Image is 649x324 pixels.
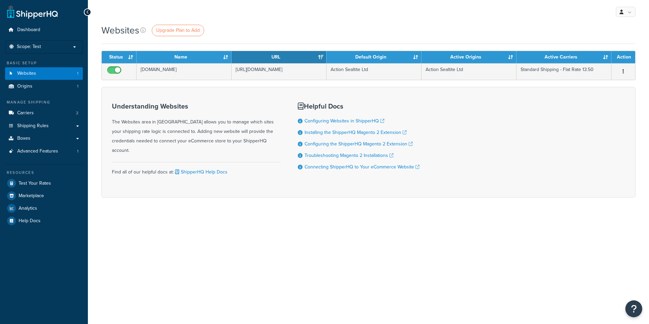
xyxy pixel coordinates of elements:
[17,27,40,33] span: Dashboard
[17,136,30,141] span: Boxes
[137,63,232,80] td: [DOMAIN_NAME]
[112,162,281,177] div: Find all of our helpful docs at:
[232,51,327,63] th: URL: activate to sort column ascending
[232,63,327,80] td: [URL][DOMAIN_NAME]
[19,206,37,211] span: Analytics
[5,67,83,80] li: Websites
[77,84,78,89] span: 1
[327,51,422,63] th: Default Origin: activate to sort column ascending
[305,117,384,124] a: Configuring Websites in ShipperHQ
[5,99,83,105] div: Manage Shipping
[152,25,204,36] a: Upgrade Plan to Add
[5,24,83,36] a: Dashboard
[19,181,51,186] span: Test Your Rates
[19,218,41,224] span: Help Docs
[137,51,232,63] th: Name: activate to sort column ascending
[174,168,227,176] a: ShipperHQ Help Docs
[305,152,393,159] a: Troubleshooting Magento 2 Installations
[17,148,58,154] span: Advanced Features
[5,120,83,132] a: Shipping Rules
[5,177,83,189] a: Test Your Rates
[611,51,635,63] th: Action
[625,300,642,317] button: Open Resource Center
[5,145,83,158] a: Advanced Features 1
[422,63,516,80] td: Action Sealtite Ltd
[112,102,281,110] h3: Understanding Websites
[5,132,83,145] a: Boxes
[305,163,419,170] a: Connecting ShipperHQ to Your eCommerce Website
[17,71,36,76] span: Websites
[77,148,78,154] span: 1
[7,5,58,19] a: ShipperHQ Home
[422,51,516,63] th: Active Origins: activate to sort column ascending
[5,190,83,202] a: Marketplace
[101,24,139,37] h1: Websites
[5,67,83,80] a: Websites 1
[516,51,611,63] th: Active Carriers: activate to sort column ascending
[298,102,419,110] h3: Helpful Docs
[17,110,34,116] span: Carriers
[305,129,407,136] a: Installing the ShipperHQ Magento 2 Extension
[327,63,422,80] td: Action Sealtite Ltd
[305,140,413,147] a: Configuring the ShipperHQ Magento 2 Extension
[5,202,83,214] a: Analytics
[77,71,78,76] span: 1
[5,107,83,119] li: Carriers
[5,107,83,119] a: Carriers 2
[5,80,83,93] li: Origins
[17,44,41,50] span: Scope: Test
[5,60,83,66] div: Basic Setup
[17,84,32,89] span: Origins
[156,27,200,34] span: Upgrade Plan to Add
[516,63,611,80] td: Standard Shipping - Flat Rate 13.50
[5,170,83,176] div: Resources
[112,102,281,155] div: The Websites area in [GEOGRAPHIC_DATA] allows you to manage which sites your shipping rate logic ...
[102,51,137,63] th: Status: activate to sort column ascending
[5,80,83,93] a: Origins 1
[5,215,83,227] a: Help Docs
[5,145,83,158] li: Advanced Features
[17,123,49,129] span: Shipping Rules
[19,193,44,199] span: Marketplace
[76,110,78,116] span: 2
